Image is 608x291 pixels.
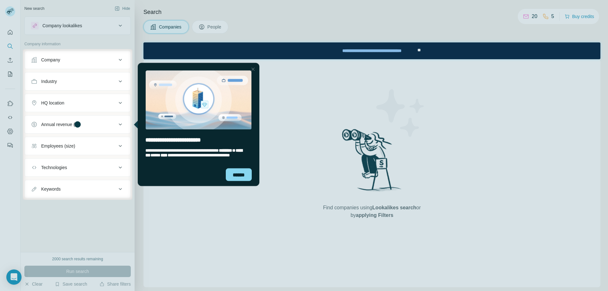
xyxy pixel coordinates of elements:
div: Company [41,57,60,63]
button: Company [25,52,130,67]
iframe: Tooltip [132,62,261,187]
button: Annual revenue ($) [25,117,130,132]
div: Employees (size) [41,143,75,149]
button: Industry [25,74,130,89]
div: Industry [41,78,57,85]
div: Upgrade plan for full access to Surfe [184,1,273,15]
button: HQ location [25,95,130,111]
div: Technologies [41,164,67,171]
button: Keywords [25,181,130,197]
div: Keywords [41,186,60,192]
div: Annual revenue ($) [41,121,79,128]
button: Technologies [25,160,130,175]
div: HQ location [41,100,64,106]
button: Employees (size) [25,138,130,154]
